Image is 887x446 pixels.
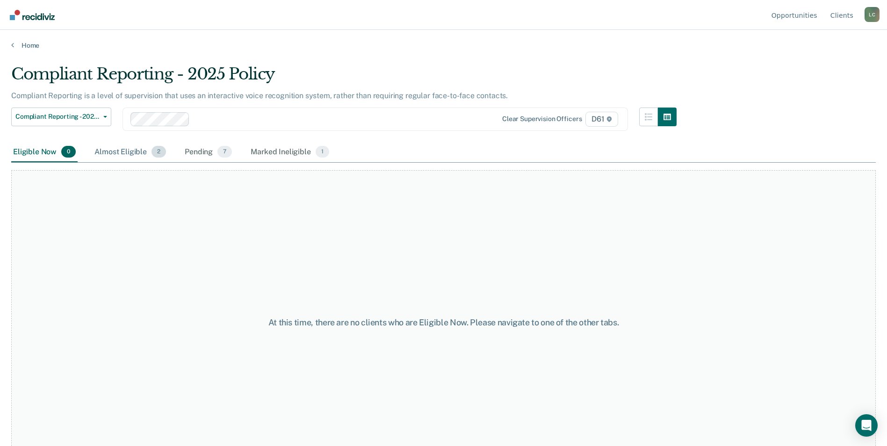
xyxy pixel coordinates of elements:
span: 0 [61,146,76,158]
span: 1 [316,146,329,158]
div: Marked Ineligible1 [249,142,331,163]
div: At this time, there are no clients who are Eligible Now. Please navigate to one of the other tabs. [228,317,660,328]
span: Compliant Reporting - 2025 Policy [15,113,100,121]
a: Home [11,41,876,50]
div: Open Intercom Messenger [855,414,878,437]
span: 2 [151,146,166,158]
button: Compliant Reporting - 2025 Policy [11,108,111,126]
span: D61 [585,112,618,127]
div: Almost Eligible2 [93,142,168,163]
p: Compliant Reporting is a level of supervision that uses an interactive voice recognition system, ... [11,91,508,100]
div: Clear supervision officers [502,115,582,123]
button: Profile dropdown button [865,7,880,22]
div: L C [865,7,880,22]
div: Compliant Reporting - 2025 Policy [11,65,677,91]
img: Recidiviz [10,10,55,20]
div: Eligible Now0 [11,142,78,163]
span: 7 [217,146,232,158]
div: Pending7 [183,142,234,163]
